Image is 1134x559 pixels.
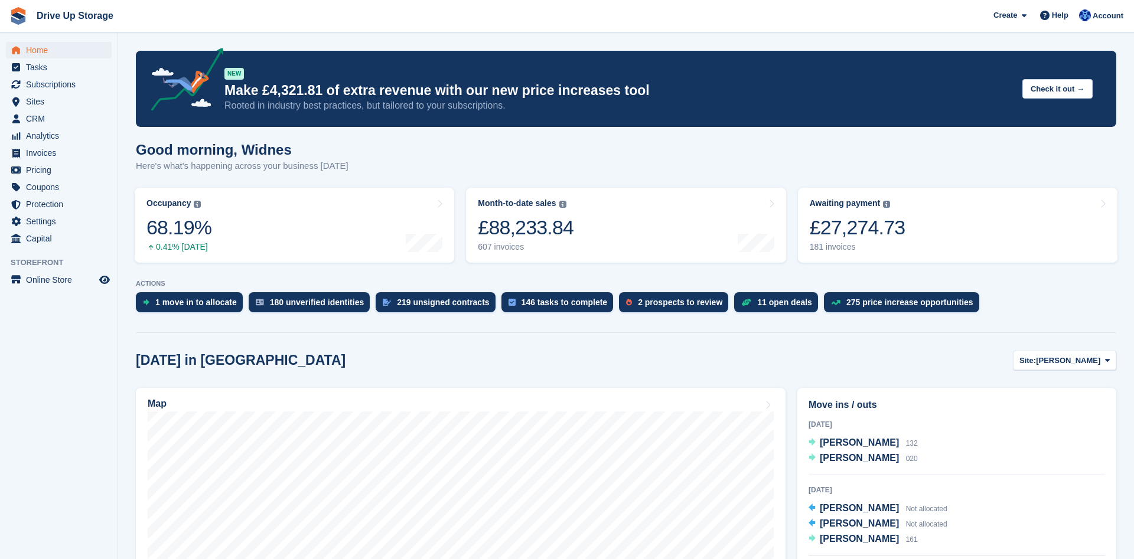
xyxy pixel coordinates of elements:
[809,398,1105,412] h2: Move ins / outs
[224,68,244,80] div: NEW
[6,162,112,178] a: menu
[1052,9,1068,21] span: Help
[136,292,249,318] a: 1 move in to allocate
[1013,351,1116,370] button: Site: [PERSON_NAME]
[397,298,489,307] div: 219 unsigned contracts
[741,298,751,306] img: deal-1b604bf984904fb50ccaf53a9ad4b4a5d6e5aea283cecdc64d6e3604feb123c2.svg
[136,352,346,368] h2: [DATE] in [GEOGRAPHIC_DATA]
[6,272,112,288] a: menu
[809,516,947,532] a: [PERSON_NAME] Not allocated
[809,436,918,451] a: [PERSON_NAME] 132
[734,292,824,318] a: 11 open deals
[619,292,734,318] a: 2 prospects to review
[26,76,97,93] span: Subscriptions
[906,520,947,528] span: Not allocated
[6,128,112,144] a: menu
[32,6,118,25] a: Drive Up Storage
[809,451,918,466] a: [PERSON_NAME] 020
[522,298,608,307] div: 146 tasks to complete
[26,230,97,247] span: Capital
[809,501,947,516] a: [PERSON_NAME] Not allocated
[224,99,1013,112] p: Rooted in industry best practices, but tailored to your subscriptions.
[906,455,918,463] span: 020
[638,298,722,307] div: 2 prospects to review
[26,196,97,213] span: Protection
[11,257,118,269] span: Storefront
[143,299,149,306] img: move_ins_to_allocate_icon-fdf77a2bb77ea45bf5b3d319d69a93e2d87916cf1d5bf7949dd705db3b84f3ca.svg
[509,299,516,306] img: task-75834270c22a3079a89374b754ae025e5fb1db73e45f91037f5363f120a921f8.svg
[146,242,211,252] div: 0.41% [DATE]
[26,110,97,127] span: CRM
[141,48,224,115] img: price-adjustments-announcement-icon-8257ccfd72463d97f412b2fc003d46551f7dbcb40ab6d574587a9cd5c0d94...
[820,437,899,447] span: [PERSON_NAME]
[256,299,264,306] img: verify_identity-adf6edd0f0f0b5bbfe63781bf79b02c33cf7c696d77639b501bdc392416b5a36.svg
[383,299,391,306] img: contract_signature_icon-13c848040528278c33f63329250d36e43548de30e8caae1d1a13099fd9432cc5.svg
[376,292,501,318] a: 219 unsigned contracts
[883,201,890,208] img: icon-info-grey-7440780725fd019a000dd9b08b2336e03edf1995a4989e88bcd33f0948082b44.svg
[26,179,97,195] span: Coupons
[478,242,573,252] div: 607 invoices
[194,201,201,208] img: icon-info-grey-7440780725fd019a000dd9b08b2336e03edf1995a4989e88bcd33f0948082b44.svg
[810,242,905,252] div: 181 invoices
[906,439,918,447] span: 132
[270,298,364,307] div: 180 unverified identities
[626,299,632,306] img: prospect-51fa495bee0391a8d652442698ab0144808aea92771e9ea1ae160a38d050c398.svg
[809,419,1105,430] div: [DATE]
[1019,355,1036,367] span: Site:
[993,9,1017,21] span: Create
[906,535,918,544] span: 161
[809,532,918,547] a: [PERSON_NAME] 161
[148,398,167,409] h2: Map
[224,82,1013,99] p: Make £4,321.81 of extra revenue with our new price increases tool
[466,188,786,263] a: Month-to-date sales £88,233.84 607 invoices
[136,142,348,158] h1: Good morning, Widnes
[810,198,881,208] div: Awaiting payment
[26,145,97,161] span: Invoices
[846,298,973,307] div: 275 price increase opportunities
[1079,9,1091,21] img: Widnes Team
[6,145,112,161] a: menu
[249,292,376,318] a: 180 unverified identities
[6,76,112,93] a: menu
[6,93,112,110] a: menu
[809,485,1105,495] div: [DATE]
[136,280,1116,287] p: ACTIONS
[146,215,211,240] div: 68.19%
[1022,79,1093,99] button: Check it out →
[820,534,899,544] span: [PERSON_NAME]
[906,505,947,513] span: Not allocated
[6,213,112,230] a: menu
[26,93,97,110] span: Sites
[6,110,112,127] a: menu
[824,292,985,318] a: 275 price increase opportunities
[26,213,97,230] span: Settings
[146,198,191,208] div: Occupancy
[26,42,97,58] span: Home
[6,179,112,195] a: menu
[501,292,620,318] a: 146 tasks to complete
[820,518,899,528] span: [PERSON_NAME]
[820,453,899,463] span: [PERSON_NAME]
[135,188,454,263] a: Occupancy 68.19% 0.41% [DATE]
[6,230,112,247] a: menu
[6,59,112,76] a: menu
[831,300,840,305] img: price_increase_opportunities-93ffe204e8149a01c8c9dc8f82e8f89637d9d84a8eef4429ea346261dce0b2c0.svg
[9,7,27,25] img: stora-icon-8386f47178a22dfd0bd8f6a31ec36ba5ce8667c1dd55bd0f319d3a0aa187defe.svg
[478,215,573,240] div: £88,233.84
[26,59,97,76] span: Tasks
[6,42,112,58] a: menu
[136,159,348,173] p: Here's what's happening across your business [DATE]
[757,298,812,307] div: 11 open deals
[1093,10,1123,22] span: Account
[478,198,556,208] div: Month-to-date sales
[97,273,112,287] a: Preview store
[820,503,899,513] span: [PERSON_NAME]
[798,188,1117,263] a: Awaiting payment £27,274.73 181 invoices
[26,272,97,288] span: Online Store
[26,128,97,144] span: Analytics
[6,196,112,213] a: menu
[155,298,237,307] div: 1 move in to allocate
[1036,355,1100,367] span: [PERSON_NAME]
[26,162,97,178] span: Pricing
[559,201,566,208] img: icon-info-grey-7440780725fd019a000dd9b08b2336e03edf1995a4989e88bcd33f0948082b44.svg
